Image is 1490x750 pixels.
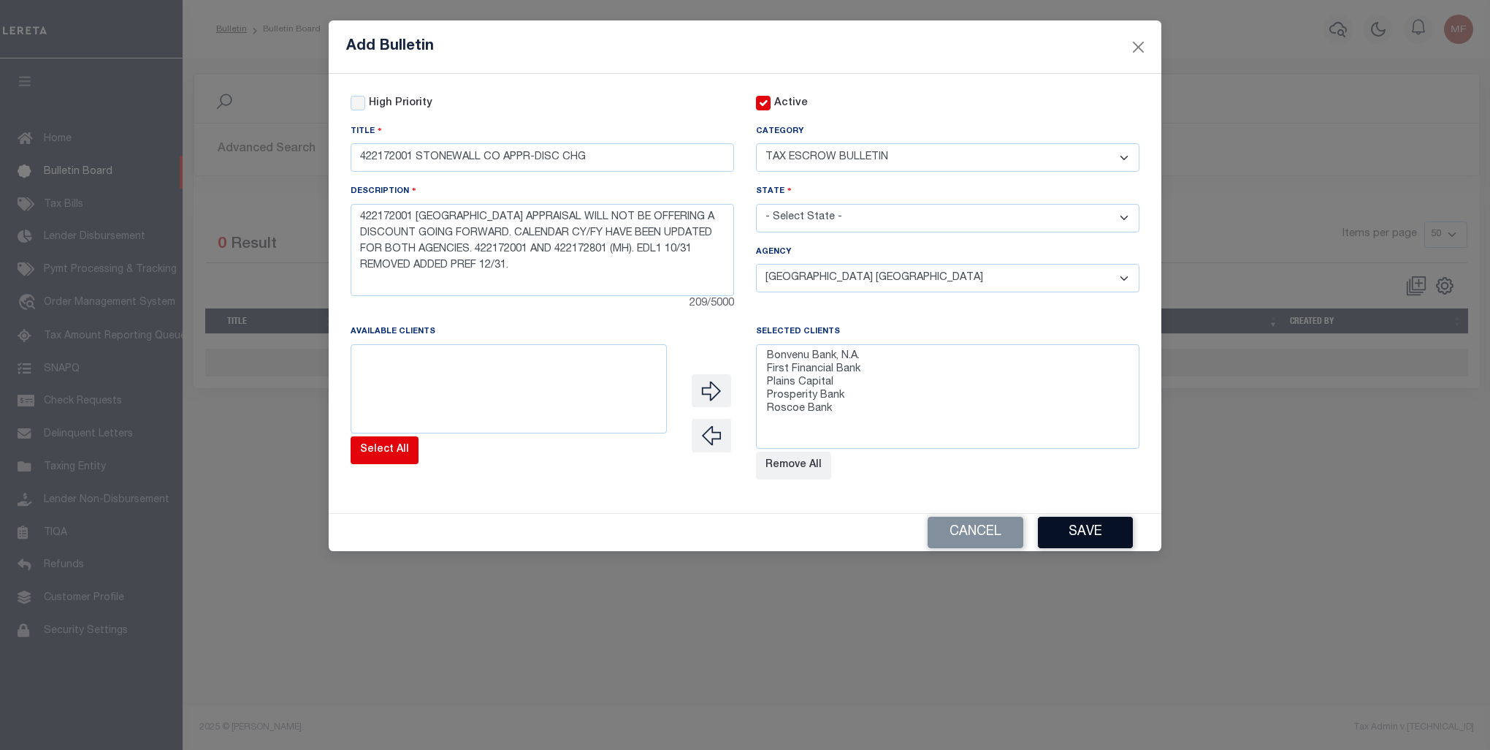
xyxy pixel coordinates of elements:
[765,403,1130,416] option: Roscoe Bank
[351,436,419,464] button: Select All
[774,96,808,112] label: Active
[765,376,1130,390] option: Plains Capital
[756,184,792,198] label: State
[756,246,791,259] label: Agency
[756,326,840,338] label: Selected Clients
[756,452,831,480] button: Remove All
[765,363,1130,376] option: First Financial Bank
[369,96,432,112] label: High Priority
[1038,517,1133,548] button: Save
[765,350,1130,363] option: Bonvenu Bank, N.A.
[351,296,734,312] div: 209/5000
[351,184,416,198] label: Description
[351,124,382,138] label: Title
[351,326,435,338] label: Available Clients
[765,390,1130,403] option: Prosperity Bank
[756,126,803,138] label: Category
[928,517,1023,548] button: Cancel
